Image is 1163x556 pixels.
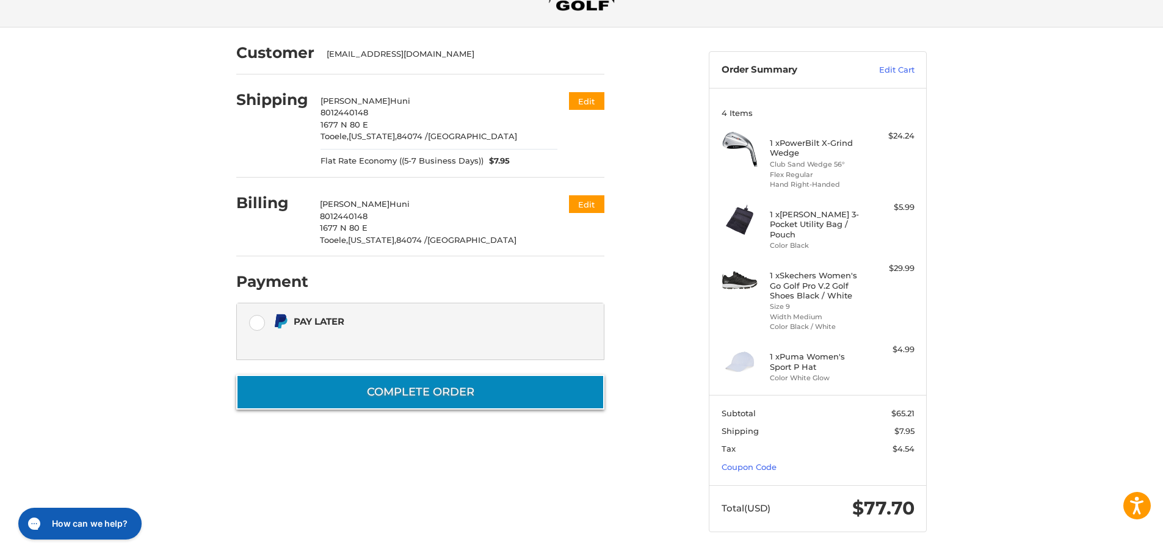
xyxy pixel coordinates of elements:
h2: Shipping [236,90,308,109]
a: Coupon Code [722,462,777,472]
span: Tooele, [320,235,348,245]
span: 8012440148 [321,107,368,117]
span: 1677 N 80 E [321,120,368,129]
span: 84074 / [396,235,427,245]
iframe: PayPal Message 1 [273,334,528,345]
li: Color Black [770,240,863,251]
li: Color Black / White [770,322,863,332]
h3: Order Summary [722,64,853,76]
span: Tax [722,444,736,453]
li: Hand Right-Handed [770,179,863,190]
span: $7.95 [894,426,915,436]
span: 84074 / [397,131,428,141]
span: $4.54 [893,444,915,453]
h2: Payment [236,272,308,291]
span: [US_STATE], [349,131,397,141]
div: $5.99 [866,201,915,214]
div: $4.99 [866,344,915,356]
span: $77.70 [852,497,915,519]
button: Edit [569,92,604,110]
span: [US_STATE], [348,235,396,245]
button: Complete order [236,375,604,410]
div: $24.24 [866,130,915,142]
img: Pay Later icon [273,314,288,329]
span: $65.21 [891,408,915,418]
h4: 1 x Skechers Women's Go Golf Pro V.2 Golf Shoes Black / White [770,270,863,300]
span: Huni [390,96,410,106]
span: [PERSON_NAME] [320,199,389,209]
button: Edit [569,195,604,213]
span: Tooele, [321,131,349,141]
a: Edit Cart [853,64,915,76]
span: Subtotal [722,408,756,418]
span: [PERSON_NAME] [321,96,390,106]
span: Total (USD) [722,502,770,514]
iframe: Gorgias live chat messenger [12,504,145,544]
span: Flat Rate Economy ((5-7 Business Days)) [321,155,484,167]
h4: 1 x [PERSON_NAME] 3-Pocket Utility Bag / Pouch [770,209,863,239]
div: [EMAIL_ADDRESS][DOMAIN_NAME] [327,48,593,60]
li: Color White Glow [770,373,863,383]
span: 1677 N 80 E [320,223,368,233]
div: $29.99 [866,262,915,275]
li: Width Medium [770,312,863,322]
span: $7.95 [484,155,510,167]
h4: 1 x Puma Women's Sport P Hat [770,352,863,372]
h4: 1 x PowerBilt X-Grind Wedge [770,138,863,158]
li: Club Sand Wedge 56° [770,159,863,170]
span: 8012440148 [320,211,368,221]
h3: 4 Items [722,108,915,118]
li: Flex Regular [770,170,863,180]
span: Huni [389,199,410,209]
span: Shipping [722,426,759,436]
li: Size 9 [770,301,863,312]
div: Pay Later [294,311,527,331]
h2: Billing [236,193,308,212]
h2: Customer [236,43,314,62]
span: [GEOGRAPHIC_DATA] [427,235,516,245]
span: [GEOGRAPHIC_DATA] [428,131,517,141]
